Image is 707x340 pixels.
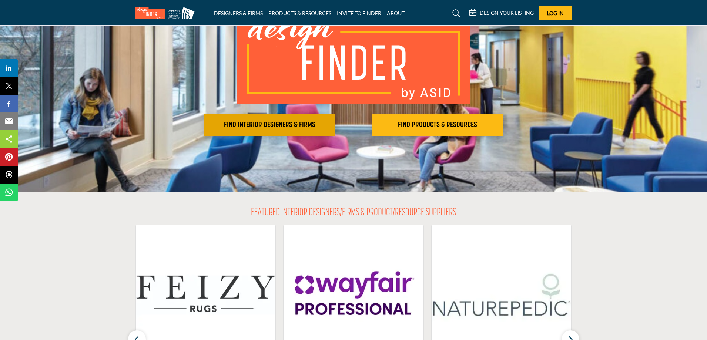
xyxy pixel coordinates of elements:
[539,6,572,20] button: Log In
[387,10,405,16] a: ABOUT
[268,10,331,16] a: PRODUCTS & RESOURCES
[469,9,534,18] div: DESIGN YOUR LISTING
[480,10,534,16] h5: DESIGN YOUR LISTING
[445,7,465,19] a: Search
[214,10,263,16] a: DESIGNERS & FIRMS
[237,8,470,104] img: image
[206,121,333,129] h2: FIND INTERIOR DESIGNERS & FIRMS
[547,10,564,16] span: Log In
[251,207,456,219] h2: FEATURED INTERIOR DESIGNERS/FIRMS & PRODUCT/RESOURCE SUPPLIERS
[372,114,503,136] button: FIND PRODUCTS & RESOURCES
[374,121,501,129] h2: FIND PRODUCTS & RESOURCES
[337,10,381,16] a: INVITE TO FINDER
[135,7,198,19] img: Site Logo
[204,114,335,136] button: FIND INTERIOR DESIGNERS & FIRMS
